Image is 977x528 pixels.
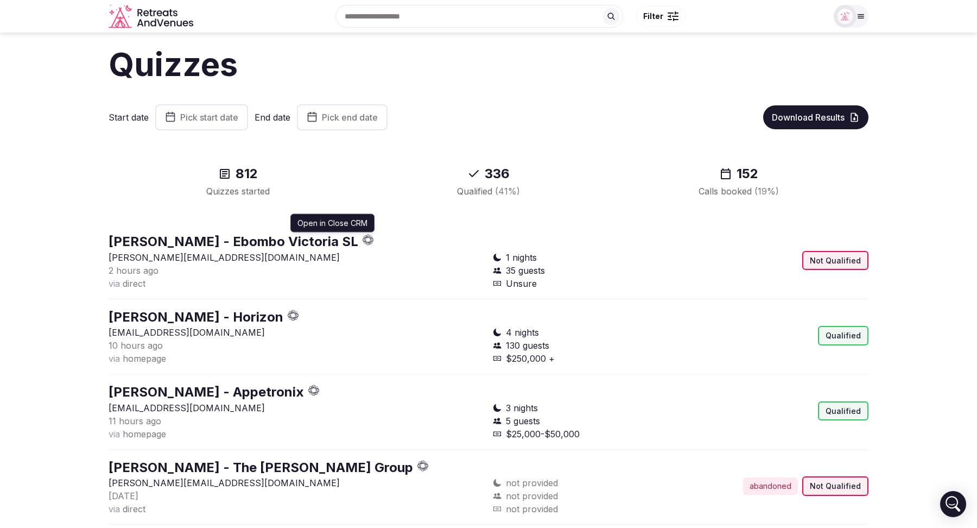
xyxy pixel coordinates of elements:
button: Download Results [763,105,868,129]
span: 11 hours ago [109,416,161,426]
div: $250,000 + [493,352,676,365]
span: not provided [506,476,558,489]
span: Download Results [772,112,845,123]
span: Filter [643,11,663,22]
button: 11 hours ago [109,414,161,428]
span: 5 guests [506,414,540,428]
div: not provided [493,502,676,516]
button: Pick end date [297,104,388,130]
span: 1 nights [506,251,537,264]
div: Calls booked [627,185,851,198]
button: 10 hours ago [109,339,163,352]
span: 3 nights [506,401,538,414]
span: 2 hours ago [109,265,158,276]
img: Matt Grant Oakes [838,9,853,24]
div: abandoned [743,477,798,495]
p: [EMAIL_ADDRESS][DOMAIN_NAME] [109,401,484,414]
p: [EMAIL_ADDRESS][DOMAIN_NAME] [109,326,484,339]
div: Quizzes started [126,185,350,198]
span: via [109,278,120,289]
div: 152 [627,165,851,183]
span: Pick start date [180,112,238,123]
span: direct [123,278,145,289]
a: [PERSON_NAME] - Appetronix [109,384,304,400]
p: [PERSON_NAME][EMAIL_ADDRESS][DOMAIN_NAME] [109,476,484,489]
button: Pick start date [155,104,248,130]
button: [PERSON_NAME] - Ebombo Victoria SL [109,232,358,251]
button: Filter [636,6,686,27]
span: ( 41 %) [495,186,520,197]
div: 812 [126,165,350,183]
div: Qualified [818,401,868,421]
a: [PERSON_NAME] - The [PERSON_NAME] Group [109,460,413,475]
p: Open in Close CRM [297,218,367,229]
span: via [109,504,120,514]
button: [DATE] [109,489,138,502]
span: Pick end date [322,112,378,123]
span: [DATE] [109,491,138,501]
label: Start date [109,111,149,123]
span: ( 19 %) [754,186,779,197]
span: 130 guests [506,339,549,352]
div: $25,000-$50,000 [493,428,676,441]
h1: Quizzes [109,41,868,87]
span: not provided [506,489,558,502]
a: [PERSON_NAME] - Ebombo Victoria SL [109,234,358,249]
button: [PERSON_NAME] - The [PERSON_NAME] Group [109,458,413,477]
div: Open Intercom Messenger [940,491,966,517]
button: [PERSON_NAME] - Horizon [109,308,283,326]
span: 10 hours ago [109,340,163,351]
div: Not Qualified [802,251,868,271]
span: homepage [123,429,166,439]
div: 336 [376,165,600,183]
a: [PERSON_NAME] - Horizon [109,309,283,325]
div: Unsure [493,277,676,290]
span: homepage [123,353,166,364]
a: Visit the homepage [109,4,195,29]
span: via [109,353,120,364]
span: 4 nights [506,326,539,339]
span: 35 guests [506,264,545,277]
span: direct [123,504,145,514]
div: Not Qualified [802,476,868,496]
p: [PERSON_NAME][EMAIL_ADDRESS][DOMAIN_NAME] [109,251,484,264]
label: End date [255,111,290,123]
button: [PERSON_NAME] - Appetronix [109,383,304,401]
span: via [109,429,120,439]
div: Qualified [376,185,600,198]
svg: Retreats and Venues company logo [109,4,195,29]
div: Qualified [818,326,868,345]
button: 2 hours ago [109,264,158,277]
